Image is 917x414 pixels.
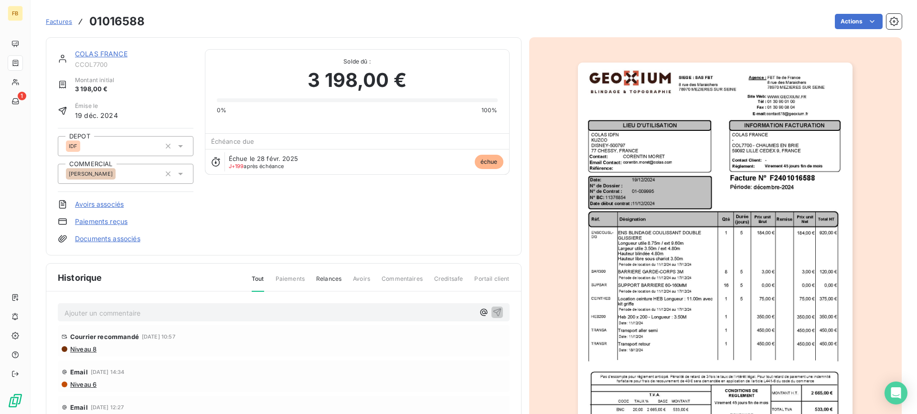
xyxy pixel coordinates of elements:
span: Tout [252,275,264,292]
span: 0% [217,106,226,115]
span: échue [475,155,503,169]
img: Logo LeanPay [8,393,23,408]
a: COLAS FRANCE [75,50,128,58]
span: [DATE] 10:57 [142,334,175,340]
button: Actions [835,14,883,29]
span: Avoirs [353,275,370,291]
span: Niveau 6 [69,381,96,388]
span: 100% [481,106,498,115]
span: Échue le 28 févr. 2025 [229,155,298,162]
a: Avoirs associés [75,200,124,209]
span: 19 déc. 2024 [75,110,118,120]
span: Portail client [474,275,509,291]
span: J+199 [229,163,244,170]
span: Commentaires [382,275,423,291]
span: Courrier recommandé [70,333,139,340]
a: Paiements reçus [75,217,128,226]
h3: 01016588 [89,13,145,30]
span: Relances [316,275,341,291]
span: Creditsafe [434,275,463,291]
span: Échéance due [211,138,255,145]
span: Niveau 8 [69,345,96,353]
a: Documents associés [75,234,140,244]
span: Émise le [75,102,118,110]
span: 1 [18,92,26,100]
span: Solde dû : [217,57,498,66]
span: IDF [69,143,77,149]
span: après échéance [229,163,284,169]
span: Historique [58,271,102,284]
span: Montant initial [75,76,114,85]
a: Factures [46,17,72,26]
div: FB [8,6,23,21]
span: Email [70,403,88,411]
div: Open Intercom Messenger [885,382,907,404]
span: CCOL7700 [75,61,193,68]
span: [PERSON_NAME] [69,171,113,177]
span: Email [70,368,88,376]
span: [DATE] 12:27 [91,404,124,410]
span: Factures [46,18,72,25]
span: 3 198,00 € [75,85,114,94]
span: Paiements [276,275,305,291]
span: 3 198,00 € [308,66,406,95]
span: [DATE] 14:34 [91,369,125,375]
